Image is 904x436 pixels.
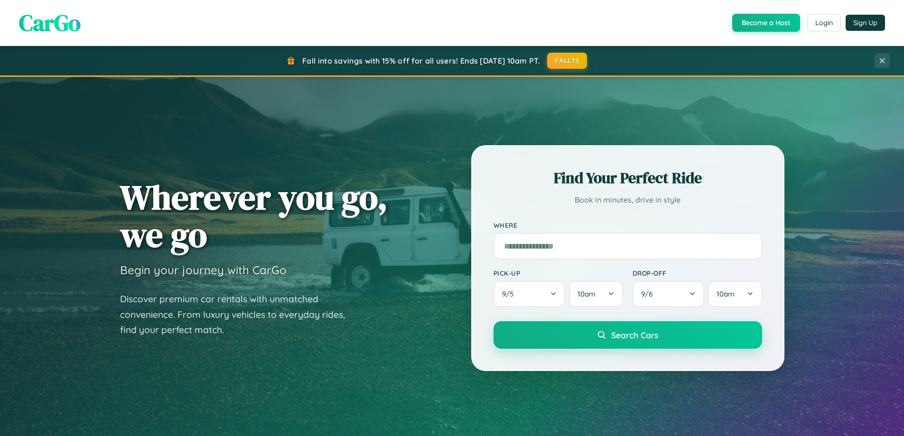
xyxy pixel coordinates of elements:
[641,289,657,298] span: 9 / 6
[494,167,762,188] h2: Find Your Perfect Ride
[633,269,762,277] label: Drop-off
[120,178,388,253] h1: Wherever you go, we go
[120,291,357,338] p: Discover premium car rentals with unmatched convenience. From luxury vehicles to everyday rides, ...
[302,56,540,65] span: Fall into savings with 15% off for all users! Ends [DATE] 10am PT.
[19,7,81,38] span: CarGo
[578,289,596,298] span: 10am
[611,330,658,340] span: Search Cars
[494,193,762,207] p: Book in minutes, drive in style
[120,263,287,277] h3: Begin your journey with CarGo
[708,281,762,307] button: 10am
[494,281,566,307] button: 9/5
[547,53,587,69] button: FALL15
[494,321,762,349] button: Search Cars
[633,281,705,307] button: 9/6
[807,14,841,31] button: Login
[569,281,623,307] button: 10am
[732,14,800,32] button: Become a Host
[494,221,762,229] label: Where
[494,269,623,277] label: Pick-up
[846,15,885,31] button: Sign Up
[717,289,735,298] span: 10am
[502,289,518,298] span: 9 / 5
